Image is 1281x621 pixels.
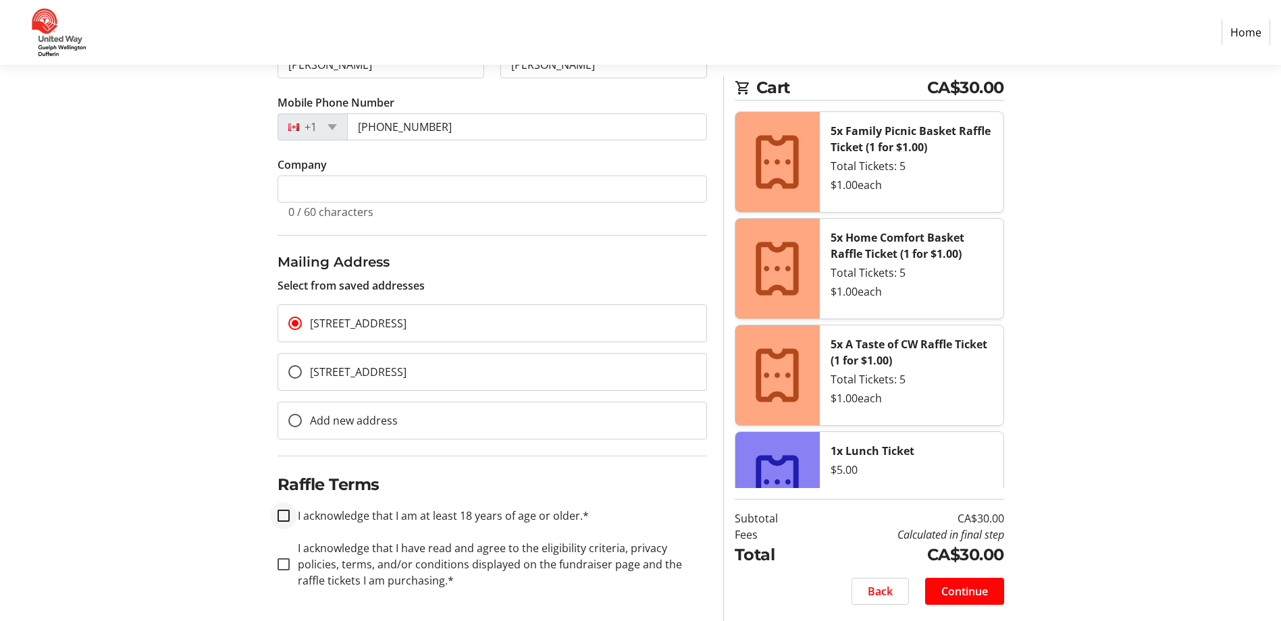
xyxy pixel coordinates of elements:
div: Total Tickets: 5 [831,371,993,387]
td: Fees [735,526,812,543]
div: $1.00 each [831,283,993,300]
button: Continue [925,578,1004,605]
strong: 5x Home Comfort Basket Raffle Ticket (1 for $1.00) [831,230,964,261]
label: I acknowledge that I am at least 18 years of age or older.* [290,508,589,524]
label: I acknowledge that I have read and agree to the eligibility criteria, privacy policies, terms, an... [290,540,707,589]
span: CA$30.00 [927,76,1004,100]
tr-character-limit: 0 / 60 characters [288,205,373,219]
input: (506) 234-5678 [347,113,707,140]
td: Subtotal [735,510,812,526]
img: United Way Guelph Wellington Dufferin's Logo [11,5,107,59]
td: Total [735,543,812,567]
strong: 5x A Taste of CW Raffle Ticket (1 for $1.00) [831,337,987,368]
label: Company [278,157,327,173]
label: Add new address [302,412,398,429]
span: [STREET_ADDRESS] [310,364,407,379]
h3: Mailing Address [278,252,707,272]
td: Calculated in final step [812,526,1004,543]
span: Continue [941,583,988,599]
div: $1.00 each [831,390,993,406]
strong: 5x Family Picnic Basket Raffle Ticket (1 for $1.00) [831,124,991,155]
div: Total Tickets: 5 [831,265,993,281]
label: Mobile Phone Number [278,94,394,111]
strong: 1x Lunch Ticket [831,443,914,458]
span: Back [868,583,893,599]
div: $5.00 [831,462,993,478]
a: Home [1222,20,1270,45]
h2: Raffle Terms [278,473,707,497]
td: CA$30.00 [812,543,1004,567]
button: Back [852,578,909,605]
div: $1.00 each [831,177,993,193]
span: Cart [756,76,927,100]
div: Total Tickets: 5 [831,158,993,174]
div: Select from saved addresses [278,252,707,294]
span: [STREET_ADDRESS] [310,316,407,331]
td: CA$30.00 [812,510,1004,526]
